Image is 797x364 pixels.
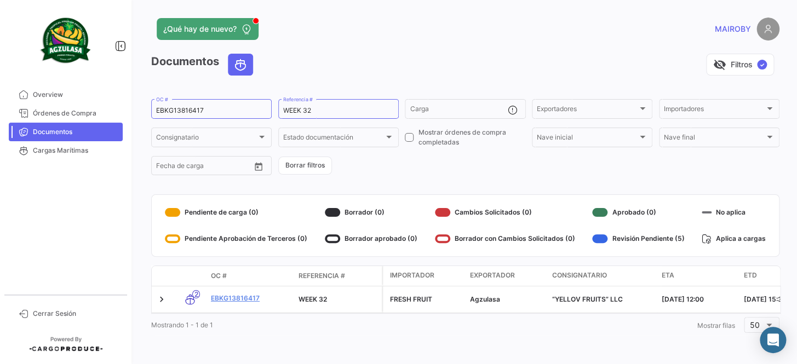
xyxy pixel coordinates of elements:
span: Exportador [470,270,515,280]
button: ¿Qué hay de nuevo? [157,18,259,40]
span: “YELLOV FRUITS” LLC [552,295,623,303]
div: Aprobado (0) [592,204,684,221]
div: Borrador (0) [325,204,417,221]
a: Expand/Collapse Row [156,294,167,305]
button: Ocean [228,54,253,75]
span: Referencia # [299,271,345,281]
span: Overview [33,90,118,100]
span: 50 [750,320,760,330]
input: Hasta [184,164,228,171]
span: Mostrar filas [697,321,735,330]
datatable-header-cell: Importador [383,266,466,286]
span: ETA [662,270,674,280]
span: 2 [192,290,200,298]
span: Órdenes de Compra [33,108,118,118]
h3: Documentos [151,54,256,76]
datatable-header-cell: Modo de Transporte [174,271,207,280]
div: Borrador aprobado (0) [325,230,417,247]
img: agzulasa-logo.png [38,13,93,68]
div: WEEK 32 [299,294,377,304]
span: visibility_off [713,58,726,71]
a: Documentos [9,123,123,141]
div: FRESH FRUIT [390,294,461,304]
span: ✓ [757,60,767,70]
a: Órdenes de Compra [9,104,123,123]
input: Desde [156,164,176,171]
div: Revisión Pendiente (5) [592,230,684,247]
span: Mostrando 1 - 1 de 1 [151,321,213,329]
a: EBKG13816417 [211,293,290,303]
span: Estado documentación [283,135,384,143]
datatable-header-cell: Exportador [466,266,548,286]
div: Pendiente de carga (0) [165,204,307,221]
button: Borrar filtros [278,157,332,175]
img: placeholder-user.png [756,18,779,41]
div: Borrador con Cambios Solicitados (0) [435,230,575,247]
span: OC # [211,271,227,281]
a: Overview [9,85,123,104]
datatable-header-cell: OC # [207,267,294,285]
span: Cargas Marítimas [33,146,118,155]
datatable-header-cell: ETA [657,266,739,286]
datatable-header-cell: Consignatario [548,266,657,286]
span: ETD [744,270,757,280]
span: Consignatario [156,135,257,143]
a: Cargas Marítimas [9,141,123,160]
div: Aplica a cargas [702,230,766,247]
button: Open calendar [250,158,267,175]
button: visibility_offFiltros✓ [706,54,774,76]
div: [DATE] 12:00 [662,294,735,304]
span: Mostrar órdenes de compra completadas [418,128,525,147]
span: Exportadores [537,107,638,114]
span: ¿Qué hay de nuevo? [163,24,237,34]
div: Cambios Solicitados (0) [435,204,575,221]
span: Nave final [664,135,765,143]
span: Importador [390,270,434,280]
span: Cerrar Sesión [33,309,118,319]
span: Nave inicial [537,135,638,143]
datatable-header-cell: Referencia # [294,267,382,285]
span: Documentos [33,127,118,137]
span: Consignatario [552,270,607,280]
div: Abrir Intercom Messenger [760,327,786,353]
div: No aplica [702,204,766,221]
span: Importadores [664,107,765,114]
div: Pendiente Aprobación de Terceros (0) [165,230,307,247]
div: Agzulasa [470,294,543,304]
span: MAIROBY [715,24,751,34]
